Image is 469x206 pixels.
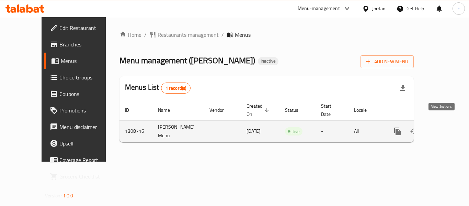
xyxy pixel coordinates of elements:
span: Edit Restaurant [59,24,114,32]
a: Grocery Checklist [44,168,120,185]
span: Menus [235,31,251,39]
span: Active [285,128,302,135]
h2: Menus List [125,82,191,94]
td: All [348,120,384,142]
li: / [221,31,224,39]
button: Add New Menu [361,55,414,68]
span: Menus [61,57,114,65]
span: Status [285,106,307,114]
a: Menus [44,53,120,69]
span: Menu management ( [PERSON_NAME] ) [119,53,255,68]
button: more [389,123,406,140]
td: - [316,120,348,142]
a: Edit Restaurant [44,20,120,36]
span: [DATE] [247,127,261,135]
th: Actions [384,100,461,121]
td: 1308716 [119,120,152,142]
span: Restaurants management [158,31,219,39]
span: Locale [354,106,376,114]
a: Coupons [44,86,120,102]
span: Promotions [59,106,114,115]
span: Coverage Report [59,156,114,164]
span: Choice Groups [59,73,114,82]
span: Vendor [209,106,233,114]
nav: breadcrumb [119,31,414,39]
span: Branches [59,40,114,48]
div: Jordan [372,5,386,12]
div: Export file [394,80,411,96]
a: Choice Groups [44,69,120,86]
span: Menu disclaimer [59,123,114,131]
a: Promotions [44,102,120,119]
span: Name [158,106,179,114]
td: [PERSON_NAME] Menu [152,120,204,142]
span: 1.0.0 [63,191,73,200]
span: Created On [247,102,271,118]
a: Upsell [44,135,120,152]
span: E [457,5,460,12]
div: Inactive [258,57,278,65]
span: ID [125,106,138,114]
div: Menu-management [298,4,340,13]
span: Coupons [59,90,114,98]
span: Upsell [59,139,114,148]
table: enhanced table [119,100,461,142]
div: Total records count [161,83,191,94]
span: 1 record(s) [161,85,191,91]
a: Home [119,31,141,39]
span: Inactive [258,58,278,64]
a: Coverage Report [44,152,120,168]
span: Grocery Checklist [59,172,114,181]
span: Start Date [321,102,340,118]
a: Branches [44,36,120,53]
a: Menu disclaimer [44,119,120,135]
a: Restaurants management [149,31,219,39]
span: Add New Menu [366,57,408,66]
span: Version: [45,191,62,200]
li: / [144,31,147,39]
